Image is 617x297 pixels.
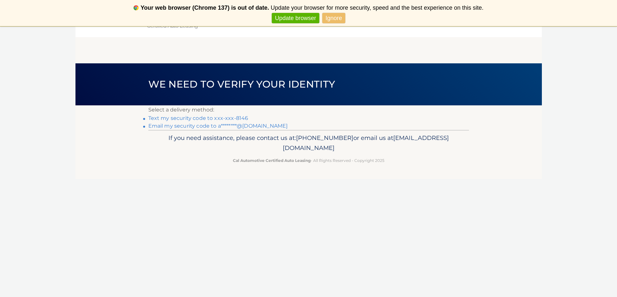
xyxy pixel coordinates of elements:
[148,105,469,114] p: Select a delivery method:
[141,5,269,11] b: Your web browser (Chrome 137) is out of date.
[153,157,465,164] p: - All Rights Reserved - Copyright 2025
[233,158,311,163] strong: Cal Automotive Certified Auto Leasing
[153,133,465,154] p: If you need assistance, please contact us at: or email us at
[271,5,484,11] span: Update your browser for more security, speed and the best experience on this site.
[148,123,288,129] a: Email my security code to a********@[DOMAIN_NAME]
[272,13,319,24] a: Update browser
[148,115,248,121] a: Text my security code to xxx-xxx-8146
[296,134,353,142] span: [PHONE_NUMBER]
[322,13,345,24] a: Ignore
[148,78,335,90] span: We need to verify your identity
